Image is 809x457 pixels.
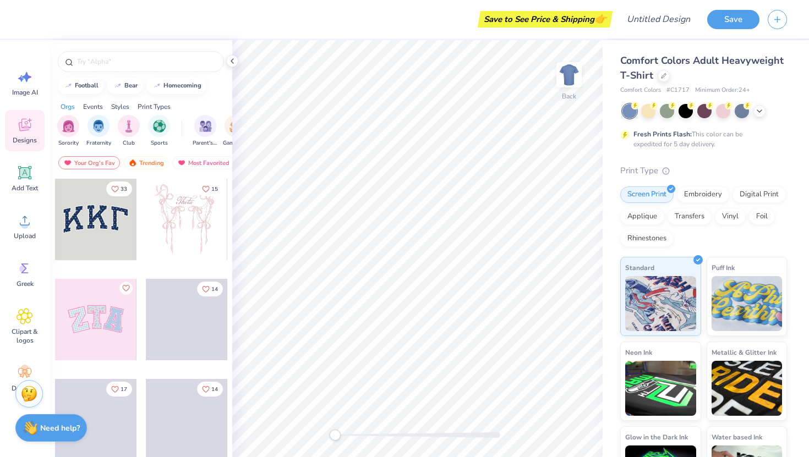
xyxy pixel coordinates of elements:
div: Rhinestones [620,230,674,247]
div: filter for Parent's Weekend [193,115,218,147]
img: trending.gif [128,159,137,167]
div: Accessibility label [330,430,341,441]
div: filter for Fraternity [86,115,111,147]
div: Print Type [620,164,787,177]
div: filter for Game Day [223,115,248,147]
span: # C1717 [666,86,690,95]
div: Most Favorited [172,156,234,169]
img: Game Day Image [229,120,242,133]
img: trend_line.gif [64,82,73,89]
button: Like [119,282,133,295]
span: Water based Ink [712,431,762,443]
img: Metallic & Glitter Ink [712,361,783,416]
img: most_fav.gif [177,159,186,167]
button: filter button [57,115,79,147]
button: football [58,78,103,94]
div: filter for Sports [148,115,170,147]
strong: Fresh Prints Flash: [633,130,692,139]
button: filter button [223,115,248,147]
span: Sorority [58,139,79,147]
div: Orgs [61,102,75,112]
button: homecoming [146,78,206,94]
span: Standard [625,262,654,273]
span: Comfort Colors [620,86,661,95]
input: Untitled Design [618,8,699,30]
span: Parent's Weekend [193,139,218,147]
button: Save [707,10,759,29]
span: 15 [211,186,218,192]
span: 14 [211,287,218,292]
div: Foil [749,208,775,225]
img: Club Image [123,120,135,133]
span: Minimum Order: 24 + [695,86,750,95]
img: Fraternity Image [92,120,105,133]
div: filter for Club [118,115,140,147]
img: trend_line.gif [152,82,161,89]
span: Puff Ink [712,262,735,273]
img: Back [558,64,580,86]
img: Puff Ink [712,276,783,331]
span: Club [123,139,135,147]
div: Back [562,91,576,101]
span: 14 [211,387,218,392]
button: bear [107,78,143,94]
div: Events [83,102,103,112]
button: filter button [118,115,140,147]
span: Sports [151,139,168,147]
div: Applique [620,208,664,225]
div: filter for Sorority [57,115,79,147]
span: Image AI [12,88,38,97]
div: Print Types [138,102,171,112]
input: Try "Alpha" [76,56,217,67]
span: Designs [13,136,37,145]
div: Your Org's Fav [58,156,120,169]
div: Vinyl [715,208,746,225]
div: This color can be expedited for 5 day delivery. [633,129,769,149]
div: bear [124,82,138,89]
div: Styles [111,102,129,112]
div: Screen Print [620,186,674,203]
img: trend_line.gif [113,82,122,89]
span: 17 [121,387,127,392]
span: 👉 [594,12,606,25]
div: football [75,82,99,89]
button: filter button [193,115,218,147]
div: Digital Print [733,186,786,203]
div: Transfers [668,208,712,225]
button: Like [197,382,223,397]
span: Neon Ink [625,346,652,358]
span: 33 [121,186,127,192]
strong: Need help? [40,423,80,433]
div: Save to See Price & Shipping [480,11,610,27]
span: Upload [14,232,36,240]
button: filter button [148,115,170,147]
div: Trending [123,156,169,169]
img: Standard [625,276,696,331]
span: Decorate [12,384,38,393]
span: Game Day [223,139,248,147]
img: Sorority Image [62,120,75,133]
button: Like [197,181,223,196]
span: Glow in the Dark Ink [625,431,688,443]
img: Parent's Weekend Image [199,120,212,133]
button: Like [106,382,132,397]
span: Comfort Colors Adult Heavyweight T-Shirt [620,54,784,82]
button: Like [106,181,132,196]
span: Clipart & logos [7,327,43,345]
div: Embroidery [677,186,729,203]
img: most_fav.gif [63,159,72,167]
img: Neon Ink [625,361,696,416]
button: filter button [86,115,111,147]
span: Metallic & Glitter Ink [712,346,777,358]
div: homecoming [163,82,201,89]
img: Sports Image [153,120,166,133]
span: Fraternity [86,139,111,147]
button: Like [197,282,223,296]
span: Add Text [12,184,38,192]
span: Greek [17,279,34,288]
